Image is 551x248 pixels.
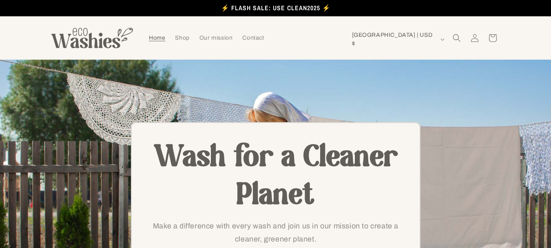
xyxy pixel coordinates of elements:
[347,31,448,47] button: [GEOGRAPHIC_DATA] | USD $
[352,31,437,48] span: [GEOGRAPHIC_DATA] | USD $
[146,139,405,215] h2: Wash for a Cleaner Planet
[170,29,194,47] a: Shop
[448,29,466,47] summary: Search
[195,29,238,47] a: Our mission
[199,34,233,42] span: Our mission
[237,29,269,47] a: Contact
[149,34,165,42] span: Home
[221,4,330,12] span: ⚡️ FLASH SALE: USE CLEAN2025 ⚡️
[146,219,405,246] p: Make a difference with every wash and join us in our mission to create a cleaner, greener planet.
[48,25,136,51] a: Eco Washies
[51,28,133,48] img: Eco Washies
[242,34,264,42] span: Contact
[144,29,170,47] a: Home
[175,34,189,42] span: Shop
